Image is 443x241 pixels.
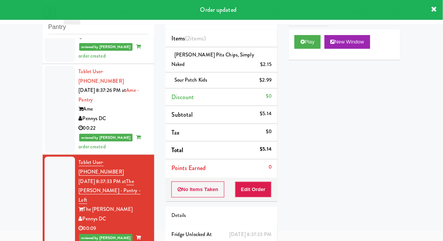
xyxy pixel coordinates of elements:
span: reviewed by [PERSON_NAME] [79,43,133,51]
button: No Items Taken [171,182,225,198]
div: $2.99 [260,76,272,85]
span: [PERSON_NAME] Pita Chips, Simply Naked [171,51,254,68]
div: $5.14 [260,145,272,154]
a: The [PERSON_NAME] - Pantry - Left [79,178,141,204]
a: Ame - Pantry [79,87,139,103]
div: $5.14 [260,109,272,119]
span: [DATE] 8:37:33 PM at [79,178,126,185]
span: Total [171,146,184,154]
span: order created [79,43,141,59]
span: Order updated [200,5,237,14]
span: Subtotal [171,110,193,119]
div: 00:09 [79,224,149,233]
div: [DATE] 8:37:33 PM [229,230,272,239]
span: reviewed by [PERSON_NAME] [79,134,133,141]
div: $0 [266,127,272,137]
span: Items [171,34,206,43]
ng-pluralize: items [190,34,204,43]
a: Tablet User· [PHONE_NUMBER] [79,159,124,176]
div: Fridge Unlocked At [171,230,272,239]
span: order created [79,133,141,150]
div: $2.15 [261,60,272,69]
span: · [PHONE_NUMBER] [79,68,124,85]
div: 0 [269,162,272,172]
div: 00:22 [79,124,149,133]
button: Edit Order [235,182,272,198]
span: Points Earned [171,164,206,172]
div: Pennys DC [79,114,149,124]
div: The [PERSON_NAME] [79,205,149,214]
a: Tablet User· [PHONE_NUMBER] [79,68,124,85]
div: Details [171,211,272,220]
input: Search vision orders [48,20,149,34]
span: (2 ) [185,34,206,43]
span: Sour Patch Kids [174,76,208,84]
button: New Window [325,35,370,49]
span: Tax [171,128,179,137]
div: Ame [79,104,149,114]
span: [DATE] 8:37:26 PM at [79,87,126,94]
div: $0 [266,92,272,101]
div: Pennys DC [79,214,149,224]
button: Play [294,35,321,49]
li: Tablet User· [PHONE_NUMBER][DATE] 8:37:26 PM atAme - PantryAmePennys DC00:22reviewed by [PERSON_N... [43,64,154,155]
span: Discount [171,93,194,101]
